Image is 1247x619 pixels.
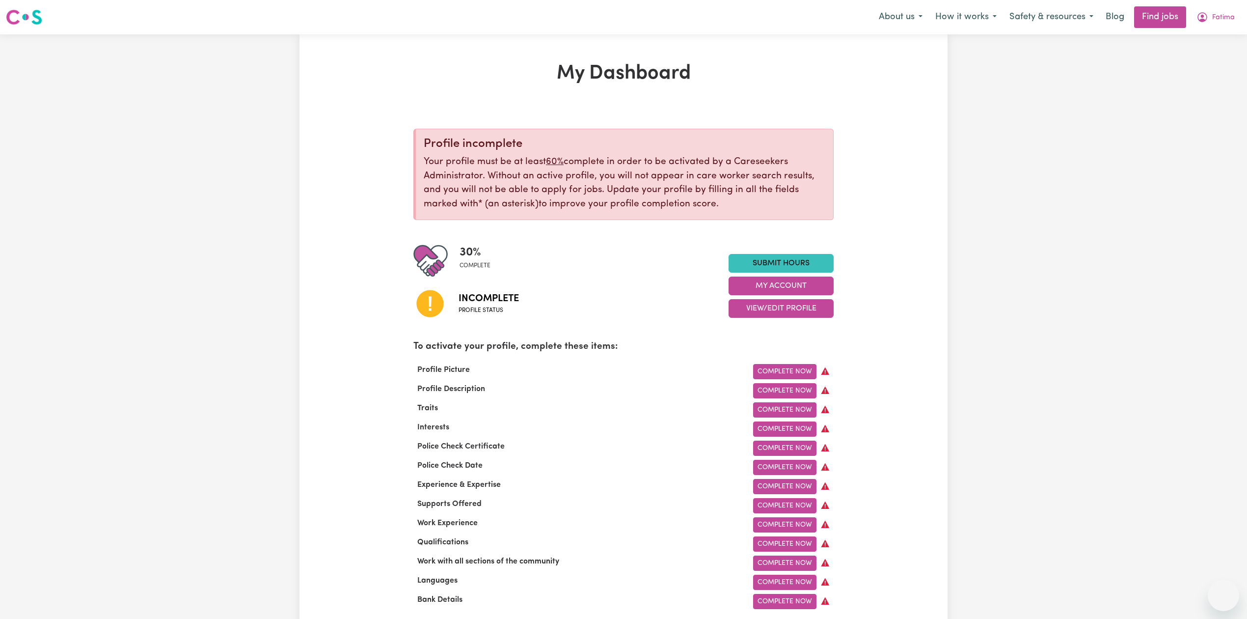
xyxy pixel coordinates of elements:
[729,254,834,273] a: Submit Hours
[413,500,486,508] span: Supports Offered
[753,517,816,533] a: Complete Now
[753,575,816,590] a: Complete Now
[1134,6,1186,28] a: Find jobs
[413,423,453,431] span: Interests
[729,277,834,295] button: My Account
[413,596,466,604] span: Bank Details
[478,199,539,209] span: an asterisk
[460,244,490,261] span: 30 %
[1100,6,1130,28] a: Blog
[413,519,482,527] span: Work Experience
[1190,7,1241,28] button: My Account
[6,8,42,26] img: Careseekers logo
[1208,580,1239,611] iframe: Button to launch messaging window
[753,364,816,379] a: Complete Now
[1003,7,1100,28] button: Safety & resources
[753,441,816,456] a: Complete Now
[753,498,816,513] a: Complete Now
[753,556,816,571] a: Complete Now
[753,402,816,418] a: Complete Now
[413,558,563,565] span: Work with all sections of the community
[729,299,834,318] button: View/Edit Profile
[413,538,472,546] span: Qualifications
[460,244,498,278] div: Profile completeness: 30%
[413,62,834,85] h1: My Dashboard
[459,291,519,306] span: Incomplete
[413,443,509,450] span: Police Check Certificate
[413,340,834,354] p: To activate your profile, complete these items:
[424,155,825,212] p: Your profile must be at least complete in order to be activated by a Careseekers Administrator. W...
[753,594,816,609] a: Complete Now
[546,157,564,167] u: 60%
[460,261,490,270] span: complete
[413,481,505,489] span: Experience & Expertise
[6,6,42,28] a: Careseekers logo
[753,479,816,494] a: Complete Now
[753,383,816,398] a: Complete Now
[413,366,474,374] span: Profile Picture
[753,536,816,552] a: Complete Now
[872,7,929,28] button: About us
[459,306,519,315] span: Profile status
[929,7,1003,28] button: How it works
[1212,12,1235,23] span: Fatima
[413,462,487,470] span: Police Check Date
[753,422,816,437] a: Complete Now
[424,137,825,151] div: Profile incomplete
[753,460,816,475] a: Complete Now
[413,577,461,585] span: Languages
[413,404,442,412] span: Traits
[413,385,489,393] span: Profile Description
